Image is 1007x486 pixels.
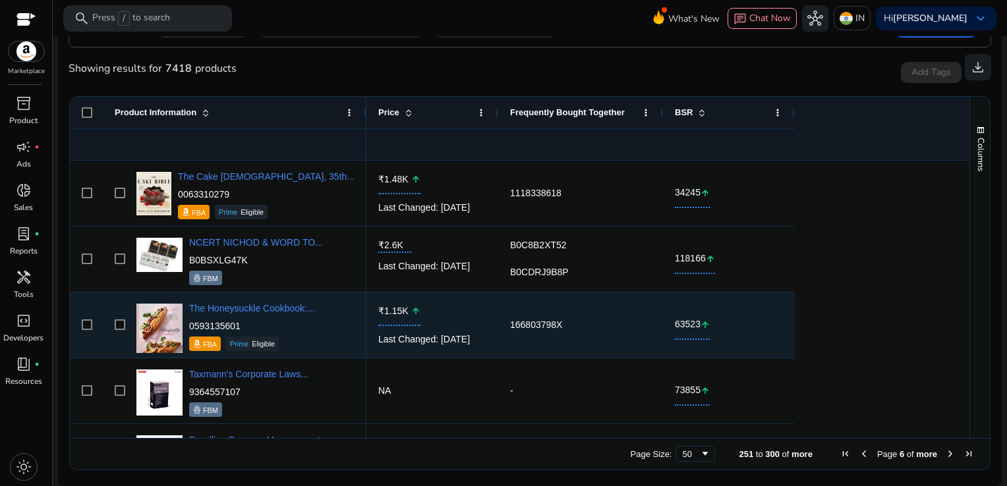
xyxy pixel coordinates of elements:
[203,338,217,351] p: FBA
[74,11,90,26] span: search
[682,449,700,459] div: 50
[230,340,248,348] span: Prime
[34,144,40,149] span: fiber_manual_record
[17,140,190,243] div: 6:30 PM
[675,186,701,199] span: 34245
[859,448,869,459] div: Previous Page
[69,61,237,76] div: Showing results for products
[378,326,486,353] div: Last Changed: [DATE]
[9,115,38,126] p: Product
[88,74,241,92] div: Andy
[189,369,308,379] a: Taxmann's Corporate Laws...
[510,377,651,404] div: -
[16,158,31,170] p: Ads
[26,279,163,293] span: I have gone ahead and refunded
[189,237,323,248] a: NCERT NICHOD & WORD TO...
[7,360,251,406] textarea: Type your message and hit 'Enter'
[216,7,248,38] div: Minimize live chat window
[631,449,672,459] div: Page Size:
[802,5,828,32] button: hub
[675,252,706,265] span: 118166
[739,449,753,459] span: 251
[916,449,937,459] span: more
[22,127,241,138] div: [PERSON_NAME]
[965,54,991,80] button: download
[203,404,218,417] p: FBM
[884,14,967,23] p: Hi
[189,435,328,445] a: Excelling Program Management...
[14,288,34,300] p: Tools
[228,376,241,389] span: Attach a file
[115,107,196,117] span: Product Information
[189,385,308,398] p: 9364557107
[17,246,55,271] div: 6:33 PM
[226,337,279,351] div: Eligible
[9,41,44,61] img: amazon.svg
[791,449,813,459] span: more
[26,251,46,265] span: Sure
[701,311,710,338] mat-icon: arrow_upward
[16,139,32,155] span: campaign
[18,141,189,242] img: d_698202126_conversation_siq785f4e8f132bfed2481b771937f606feeb77a7f3a6d2fc10d5af1c852e5c87ac
[411,166,420,193] mat-icon: arrow_upward
[203,272,218,285] p: FBM
[5,375,42,387] p: Resources
[378,194,486,221] div: Last Changed: [DATE]
[8,67,45,76] p: Marketplace
[510,259,651,286] div: B0CDRJ9B8P
[16,269,32,285] span: handyman
[192,206,206,219] p: FBA
[378,304,411,317] span: ₹1.15K
[510,180,651,207] div: 1118338618
[807,11,823,26] span: hub
[189,303,315,313] a: The Honeysuckle Cookbook:...
[10,245,38,257] p: Reports
[16,319,59,331] em: lijhara
[16,95,32,111] span: inventory_2
[893,12,967,24] b: [PERSON_NAME]
[378,253,486,280] div: Last Changed: [DATE]
[668,7,720,30] span: What's New
[92,11,170,26] p: Press to search
[749,12,791,24] span: Chat Now
[378,238,411,252] span: ₹2.6K
[840,448,851,459] div: First Page
[675,317,701,331] span: 63523
[118,11,130,26] span: /
[855,7,865,30] p: IN
[178,171,355,182] a: The Cake [DEMOGRAPHIC_DATA], 35th...
[378,173,411,186] span: ₹1.48K
[975,138,987,171] span: Columns
[16,182,32,198] span: donut_small
[34,362,40,367] span: fiber_manual_record
[16,226,32,242] span: lab_profile
[34,231,40,236] span: fiber_manual_record
[877,449,897,459] span: Page
[162,61,195,76] b: 7418
[16,459,32,475] span: light_mode
[510,107,625,117] span: Frequently Bought Together
[3,332,43,344] p: Developers
[219,209,237,216] span: Prime
[756,449,763,459] span: to
[675,383,701,396] span: 73855
[411,298,420,325] mat-icon: arrow_upward
[189,254,323,267] p: B0BSXLG47K
[510,232,651,259] div: B0C8B2XT52
[840,12,853,25] img: in.svg
[22,306,234,317] div: [PERSON_NAME] lijhara
[215,205,268,219] div: Eligible
[706,246,715,273] mat-icon: arrow_upward
[16,356,32,372] span: book_4
[701,377,710,404] mat-icon: arrow_upward
[14,72,34,92] div: Navigation go back
[189,319,315,333] p: 0593135601
[200,319,229,331] em: 6:33 PM
[964,448,974,459] div: Last Page
[675,107,693,117] span: BSR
